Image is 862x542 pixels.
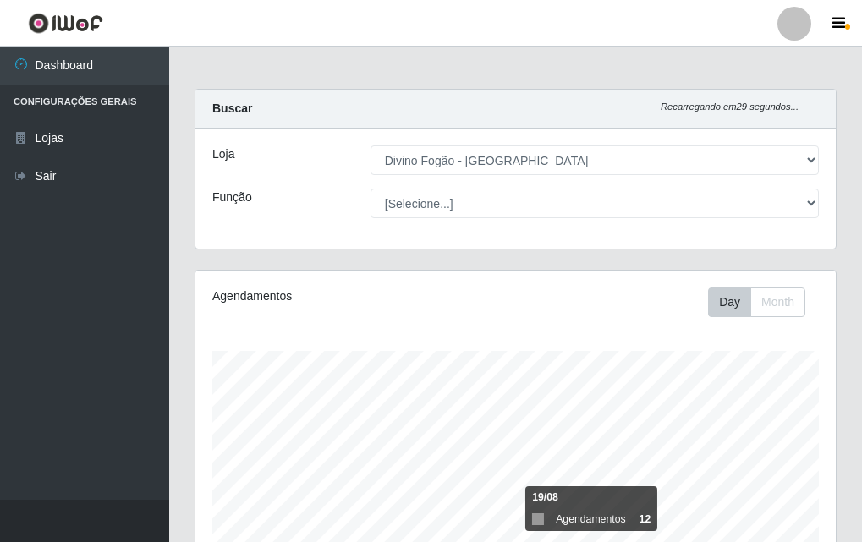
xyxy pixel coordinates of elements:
strong: Buscar [212,101,252,115]
label: Função [212,189,252,206]
img: CoreUI Logo [28,13,103,34]
button: Day [708,287,751,317]
i: Recarregando em 29 segundos... [661,101,799,112]
div: Toolbar with button groups [708,287,819,317]
button: Month [750,287,805,317]
label: Loja [212,145,234,163]
div: First group [708,287,805,317]
div: Agendamentos [212,287,450,305]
